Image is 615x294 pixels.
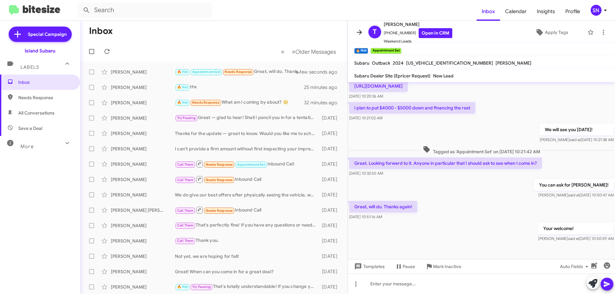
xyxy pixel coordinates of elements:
[319,222,342,229] div: [DATE]
[175,283,319,290] div: That's totally understandable! If you change your mind or have questions before then, feel free t...
[277,45,288,58] button: Previous
[560,261,591,272] span: Auto Fields
[18,79,73,85] span: Inbox
[111,238,175,244] div: [PERSON_NAME]
[540,137,614,142] span: [PERSON_NAME] [DATE] 10:21:38 AM
[568,236,579,241] span: said at
[111,222,175,229] div: [PERSON_NAME]
[433,261,461,272] span: Mark Inactive
[371,48,401,54] small: Appointment Set
[534,179,614,191] p: You can ask for [PERSON_NAME]!
[591,5,602,16] div: SN
[175,192,319,198] div: We do give our best offers after physically seeing the vehicle, when can you come in for a proper...
[177,285,188,289] span: 🔥 Hot
[225,70,252,74] span: Needs Response
[393,60,404,66] span: 2024
[175,99,304,106] div: What am I coming by about? 😊
[111,146,175,152] div: [PERSON_NAME]
[433,73,454,79] span: New Lead
[538,193,614,197] span: [PERSON_NAME] [DATE] 10:50:47 AM
[206,178,233,182] span: Needs Response
[496,60,531,66] span: [PERSON_NAME]
[354,60,369,66] span: Subaru
[111,69,175,75] div: [PERSON_NAME]
[319,238,342,244] div: [DATE]
[111,207,175,213] div: [PERSON_NAME] [PERSON_NAME]
[177,209,194,213] span: Call Them
[373,27,377,37] span: T
[175,68,304,75] div: Great, will do. Thanks again!
[175,146,319,152] div: I can’t provide a firm amount without first inspecting your Impreza. Are you available to stop by...
[177,100,188,105] span: 🔥 Hot
[304,69,342,75] div: a few seconds ago
[304,84,342,91] div: 25 minutes ago
[568,193,579,197] span: said at
[560,2,585,21] a: Profile
[177,239,194,243] span: Call Them
[570,137,581,142] span: said at
[319,161,342,167] div: [DATE]
[288,45,340,58] button: Next
[175,268,319,275] div: Great! When can you come in for a great deal?
[177,223,194,227] span: Call Them
[111,84,175,91] div: [PERSON_NAME]
[206,209,233,213] span: Needs Response
[111,192,175,198] div: [PERSON_NAME]
[354,48,368,54] small: 🔥 Hot
[348,261,390,272] button: Templates
[18,125,42,131] span: Save a Deal
[538,236,614,241] span: [PERSON_NAME] [DATE] 10:50:59 AM
[175,114,319,122] div: Great — glad to hear! Shall I pencil you in for a tentative appointment [DATE]? What day/time wor...
[349,201,417,212] p: Great, will do. Thanks again!
[304,99,342,106] div: 32 minutes ago
[349,94,383,99] span: [DATE] 10:20:36 AM
[540,124,614,135] p: We will see you [DATE]!
[18,94,73,101] span: Needs Response
[500,2,532,21] a: Calendar
[477,2,500,21] a: Inbox
[89,26,113,36] h1: Inbox
[292,48,295,56] span: »
[538,223,614,234] p: Your welcome!
[420,261,466,272] button: Mark Inactive
[175,222,319,229] div: That's perfectly fine! If you have any questions or need assistance later, feel free to reach out...
[206,163,233,167] span: Needs Response
[277,45,340,58] nav: Page navigation example
[349,80,408,92] p: [URL][DOMAIN_NAME]
[175,130,319,137] div: Thanks for the update — great to know. Would you like me to schedule a visit for May to discuss n...
[585,5,608,16] button: SN
[111,130,175,137] div: [PERSON_NAME]
[237,163,265,167] span: Appointment Set
[319,192,342,198] div: [DATE]
[319,268,342,275] div: [DATE]
[555,261,596,272] button: Auto Fields
[18,110,54,116] span: All Conversations
[192,100,219,105] span: Needs Response
[319,146,342,152] div: [DATE]
[532,2,560,21] a: Insights
[319,207,342,213] div: [DATE]
[384,28,452,38] span: [PHONE_NUMBER]
[78,3,212,18] input: Search
[20,64,39,70] span: Labels
[175,160,319,168] div: Inbound Call
[175,175,319,183] div: Inbound Call
[545,27,568,38] span: Apply Tags
[177,116,196,120] span: Try Pausing
[111,284,175,290] div: [PERSON_NAME]
[420,146,543,155] span: Tagged as 'Appointment Set' on [DATE] 10:21:42 AM
[349,115,382,120] span: [DATE] 10:21:02 AM
[177,178,194,182] span: Call Them
[406,60,493,66] span: [US_VEHICLE_IDENTIFICATION_NUMBER]
[403,261,415,272] span: Pause
[111,161,175,167] div: [PERSON_NAME]
[177,163,194,167] span: Call Them
[192,70,220,74] span: Appointment Set
[111,176,175,183] div: [PERSON_NAME]
[111,99,175,106] div: [PERSON_NAME]
[354,73,430,79] span: Subaru Dealer Site (Epricer Request)
[349,157,542,169] p: Great. Looking forward to it. Anyone in particular that I should ask to see when I come in?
